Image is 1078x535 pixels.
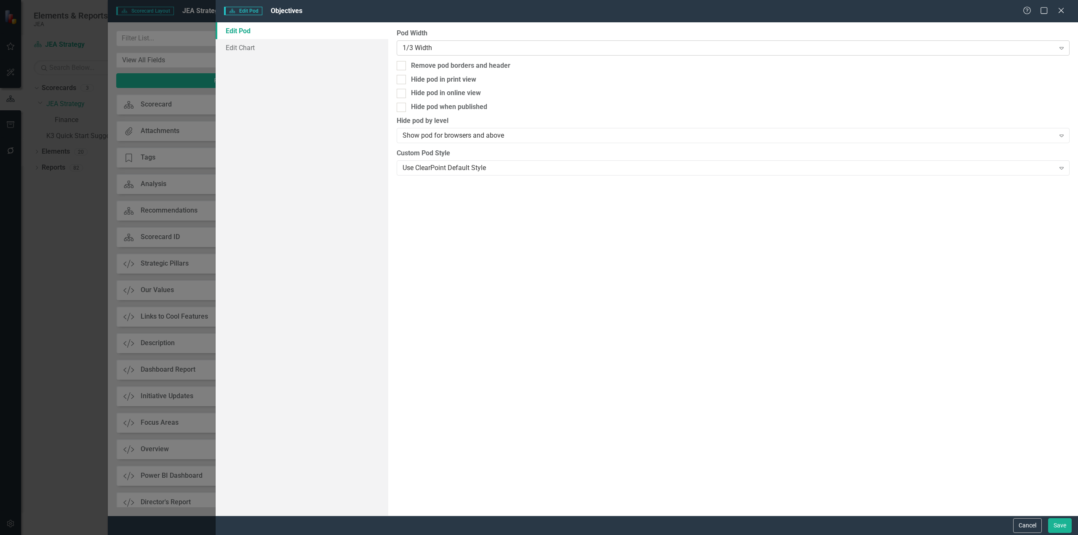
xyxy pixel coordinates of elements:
span: Edit Pod [224,7,262,15]
div: Show pod for browsers and above [403,131,1055,141]
label: Pod Width [397,29,1070,38]
button: Save [1048,518,1072,533]
div: Remove pod borders and header [411,61,510,71]
a: Edit Pod [216,22,388,39]
span: Objectives [271,7,302,15]
div: Use ClearPoint Default Style [403,163,1055,173]
a: Edit Chart [216,39,388,56]
button: Cancel [1013,518,1042,533]
label: Hide pod by level [397,116,1070,126]
div: Hide pod when published [411,102,487,112]
div: 1/3 Width [403,43,1055,53]
div: Hide pod in print view [411,75,476,85]
label: Custom Pod Style [397,149,1070,158]
div: Hide pod in online view [411,88,481,98]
